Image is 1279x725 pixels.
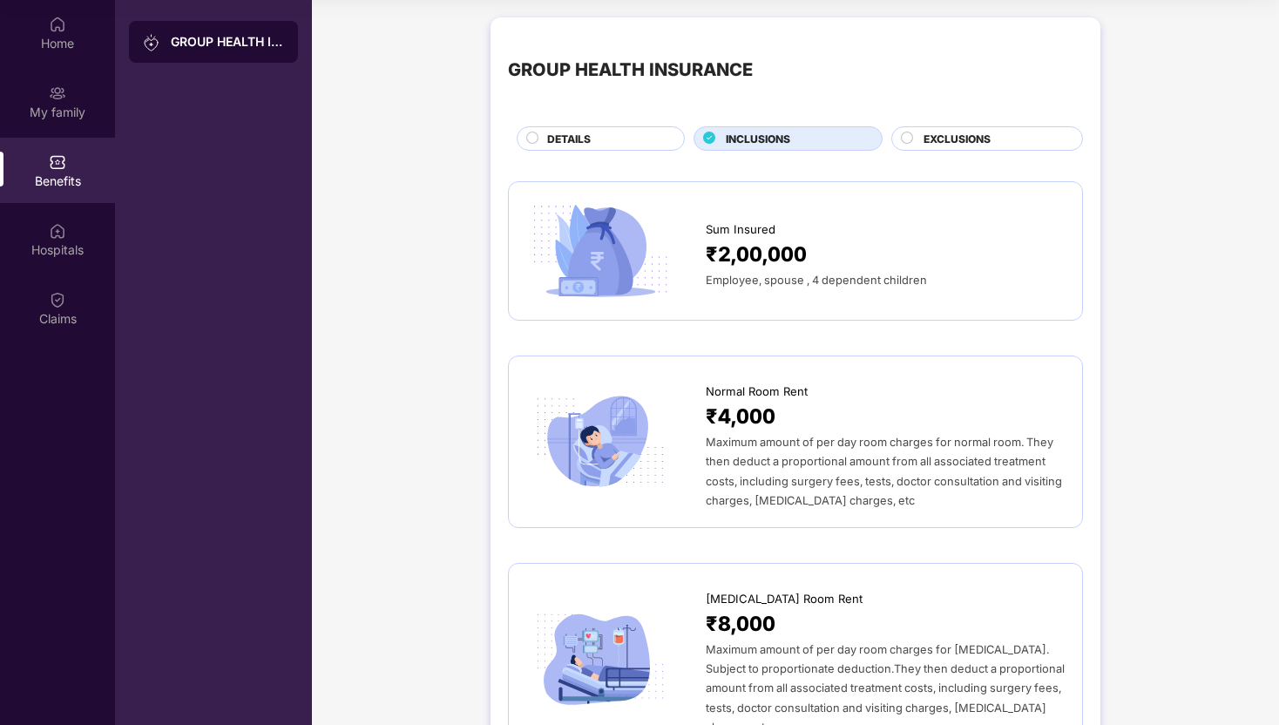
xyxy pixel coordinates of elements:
span: INCLUSIONS [726,131,790,147]
img: icon [526,200,674,302]
span: ₹2,00,000 [706,239,807,270]
span: EXCLUSIONS [924,131,991,147]
span: Sum Insured [706,220,775,239]
span: [MEDICAL_DATA] Room Rent [706,590,863,608]
span: ₹4,000 [706,401,775,432]
img: icon [526,607,674,710]
span: Normal Room Rent [706,383,808,401]
img: svg+xml;base64,PHN2ZyB3aWR0aD0iMjAiIGhlaWdodD0iMjAiIHZpZXdCb3g9IjAgMCAyMCAyMCIgZmlsbD0ibm9uZSIgeG... [143,34,160,51]
div: GROUP HEALTH INSURANCE [171,33,284,51]
img: svg+xml;base64,PHN2ZyBpZD0iSG9zcGl0YWxzIiB4bWxucz0iaHR0cDovL3d3dy53My5vcmcvMjAwMC9zdmciIHdpZHRoPS... [49,222,66,240]
span: DETAILS [547,131,591,147]
img: svg+xml;base64,PHN2ZyBpZD0iQ2xhaW0iIHhtbG5zPSJodHRwOi8vd3d3LnczLm9yZy8yMDAwL3N2ZyIgd2lkdGg9IjIwIi... [49,291,66,308]
span: ₹8,000 [706,608,775,640]
img: svg+xml;base64,PHN2ZyBpZD0iSG9tZSIgeG1sbnM9Imh0dHA6Ly93d3cudzMub3JnLzIwMDAvc3ZnIiB3aWR0aD0iMjAiIG... [49,16,66,33]
img: icon [526,390,674,493]
img: svg+xml;base64,PHN2ZyBpZD0iQmVuZWZpdHMiIHhtbG5zPSJodHRwOi8vd3d3LnczLm9yZy8yMDAwL3N2ZyIgd2lkdGg9Ij... [49,153,66,171]
span: Employee, spouse , 4 dependent children [706,274,927,287]
span: Maximum amount of per day room charges for normal room. They then deduct a proportional amount fr... [706,436,1062,507]
img: svg+xml;base64,PHN2ZyB3aWR0aD0iMjAiIGhlaWdodD0iMjAiIHZpZXdCb3g9IjAgMCAyMCAyMCIgZmlsbD0ibm9uZSIgeG... [49,85,66,102]
div: GROUP HEALTH INSURANCE [508,56,753,84]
